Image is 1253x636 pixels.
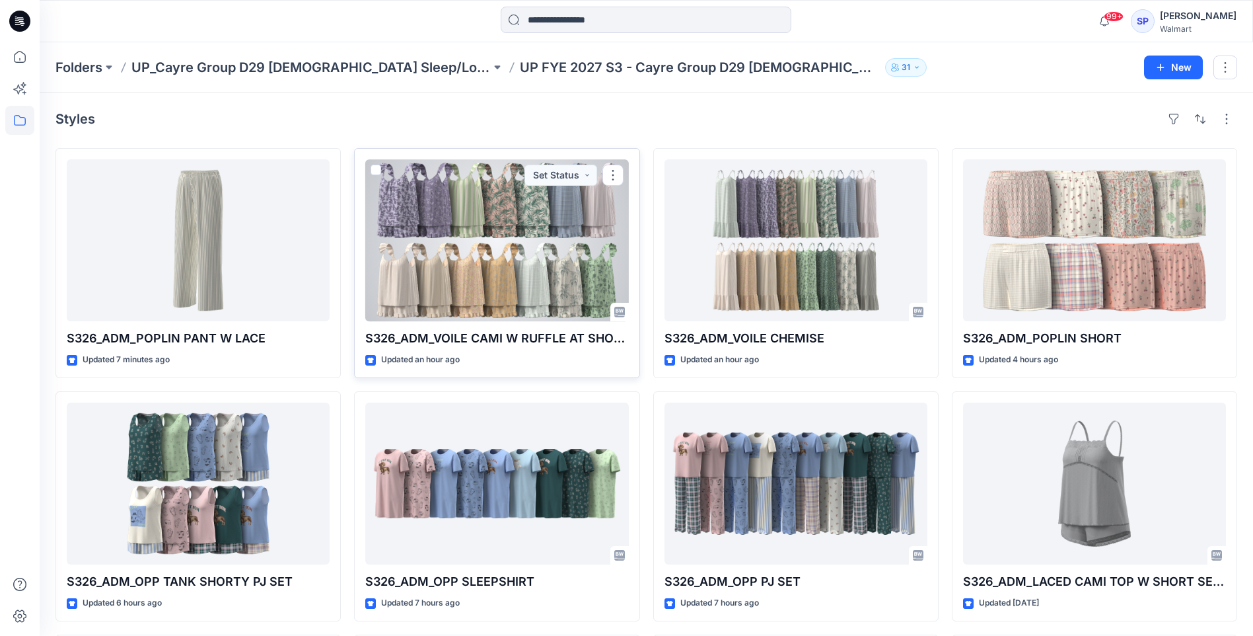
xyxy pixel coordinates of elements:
p: S326_ADM_OPP TANK SHORTY PJ SET [67,573,330,591]
a: UP_Cayre Group D29 [DEMOGRAPHIC_DATA] Sleep/Loungewear [131,58,491,77]
a: S326_ADM_OPP TANK SHORTY PJ SET [67,403,330,565]
a: S326_ADM_OPP SLEEPSHIRT [365,403,628,565]
div: Walmart [1160,24,1236,34]
p: S326_ADM_POPLIN PANT W LACE [67,329,330,348]
a: S326_ADM_VOILE CHEMISE [664,159,927,321]
a: S326_ADM_POPLIN SHORT [963,159,1226,321]
p: S326_ADM_OPP SLEEPSHIRT [365,573,628,591]
button: 31 [885,58,927,77]
p: S326_ADM_OPP PJ SET [664,573,927,591]
p: Updated 7 minutes ago [83,353,170,367]
p: Updated 6 hours ago [83,596,162,610]
p: S326_ADM_VOILE CAMI W RUFFLE AT SHOULDER AND SHORT SET [365,329,628,348]
div: [PERSON_NAME] [1160,8,1236,24]
p: S326_ADM_POPLIN SHORT [963,329,1226,348]
h4: Styles [55,111,95,127]
p: Updated an hour ago [680,353,759,367]
a: S326_ADM_OPP PJ SET [664,403,927,565]
a: S326_ADM_LACED CAMI TOP W SHORT SET_OPT B [963,403,1226,565]
p: S326_ADM_VOILE CHEMISE [664,329,927,348]
p: Updated 7 hours ago [680,596,759,610]
a: S326_ADM_POPLIN PANT W LACE [67,159,330,321]
span: 99+ [1104,11,1124,22]
p: Updated [DATE] [979,596,1039,610]
p: Updated 4 hours ago [979,353,1058,367]
a: S326_ADM_VOILE CAMI W RUFFLE AT SHOULDER AND SHORT SET [365,159,628,321]
p: UP FYE 2027 S3 - Cayre Group D29 [DEMOGRAPHIC_DATA] Sleepwear [520,58,879,77]
div: SP [1131,9,1155,33]
p: Updated 7 hours ago [381,596,460,610]
p: S326_ADM_LACED CAMI TOP W SHORT SET_OPT B [963,573,1226,591]
a: Folders [55,58,102,77]
p: 31 [902,60,910,75]
button: New [1144,56,1203,79]
p: Updated an hour ago [381,353,460,367]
